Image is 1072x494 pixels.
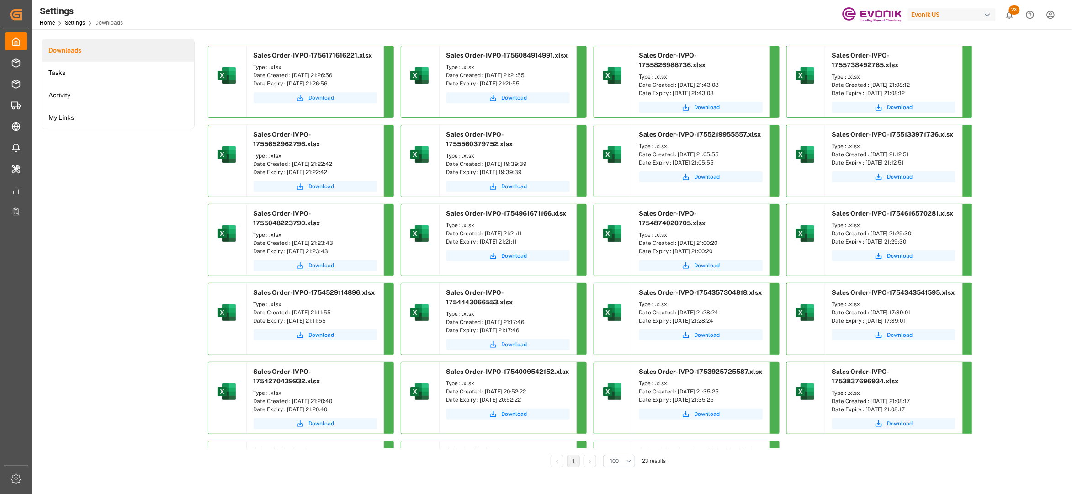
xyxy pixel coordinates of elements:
button: Download [832,329,955,340]
li: Tasks [42,62,194,84]
span: Download [309,331,334,339]
div: Date Created : [DATE] 21:08:17 [832,397,955,405]
span: Download [502,252,527,260]
span: Sales Order-IVPO-1755560379752.xlsx [446,131,513,148]
button: show 23 new notifications [999,5,1020,25]
img: microsoft-excel-2019--v1.png [409,223,430,244]
img: microsoft-excel-2019--v1.png [409,381,430,403]
span: Sales Order-IVPO-1755219955557.xlsx [639,131,761,138]
div: Date Expiry : [DATE] 21:11:55 [254,317,377,325]
span: Sales Order-IVPO-1754009542152.xlsx [446,368,569,375]
div: Type : .xlsx [832,142,955,150]
span: 100 [610,457,619,465]
span: 23 results [642,458,666,464]
a: Download [254,260,377,271]
div: Type : .xlsx [446,63,570,71]
button: Download [639,409,763,420]
span: Sales Order-IVPO-1754270439932.xlsx [254,368,320,385]
div: Type : .xlsx [446,379,570,388]
img: microsoft-excel-2019--v1.png [216,302,238,324]
div: Date Expiry : [DATE] 21:35:25 [639,396,763,404]
div: Date Created : [DATE] 17:39:01 [832,308,955,317]
img: microsoft-excel-2019--v1.png [601,223,623,244]
span: Download [502,182,527,191]
button: open menu [603,455,635,467]
div: Date Created : [DATE] 21:28:24 [639,308,763,317]
span: Sales Order-IVPO-1755738492785.xlsx [832,52,899,69]
a: Download [446,92,570,103]
span: Download [695,331,720,339]
img: microsoft-excel-2019--v1.png [409,302,430,324]
div: Type : .xlsx [832,300,955,308]
span: Sales Order-IVPO-1753665601168.xlsx [639,447,761,454]
img: microsoft-excel-2019--v1.png [794,143,816,165]
span: Download [502,94,527,102]
div: Type : .xlsx [832,73,955,81]
span: Sales Order-IVPO-1754443066553.xlsx [446,289,513,306]
img: microsoft-excel-2019--v1.png [601,381,623,403]
div: Type : .xlsx [639,379,763,388]
div: Type : .xlsx [254,231,377,239]
a: Download [446,250,570,261]
img: microsoft-excel-2019--v1.png [216,64,238,86]
img: microsoft-excel-2019--v1.png [409,143,430,165]
span: Sales Order-IVPO-1754961671166.xlsx [446,210,567,217]
a: Download [254,92,377,103]
a: Download [639,329,763,340]
a: Downloads [42,39,194,62]
div: Type : .xlsx [254,389,377,397]
div: Date Created : [DATE] 21:08:12 [832,81,955,89]
span: Sales Order-IVPO-1755826988736.xlsx [639,52,706,69]
button: Download [639,102,763,113]
div: Date Created : [DATE] 19:39:39 [446,160,570,168]
div: Type : .xlsx [254,63,377,71]
div: Date Expiry : [DATE] 21:17:46 [446,326,570,335]
span: Download [309,420,334,428]
button: Download [832,250,955,261]
span: Sales Order-IVPO-1753925725587.xlsx [639,368,763,375]
div: Type : .xlsx [639,142,763,150]
div: Date Created : [DATE] 21:43:08 [639,81,763,89]
div: Type : .xlsx [639,231,763,239]
a: Download [446,409,570,420]
span: Download [309,182,334,191]
div: Date Expiry : [DATE] 21:29:30 [832,238,955,246]
img: microsoft-excel-2019--v1.png [601,64,623,86]
div: Date Expiry : [DATE] 21:00:20 [639,247,763,255]
div: Date Expiry : [DATE] 21:28:24 [639,317,763,325]
a: Home [40,20,55,26]
div: Date Created : [DATE] 21:23:43 [254,239,377,247]
li: Next Page [584,455,596,467]
button: Download [446,339,570,350]
div: Type : .xlsx [832,221,955,229]
button: Download [832,418,955,429]
img: microsoft-excel-2019--v1.png [794,381,816,403]
div: Type : .xlsx [639,300,763,308]
span: Sales Order-IVPO-1753750240698.xlsx [254,447,320,464]
button: Download [832,102,955,113]
span: Sales Order-IVPO-1754357304818.xlsx [639,289,762,296]
button: Download [832,171,955,182]
div: Date Created : [DATE] 21:05:55 [639,150,763,159]
button: Download [254,329,377,340]
div: Date Expiry : [DATE] 21:23:43 [254,247,377,255]
span: Download [309,261,334,270]
img: microsoft-excel-2019--v1.png [216,143,238,165]
div: Date Expiry : [DATE] 21:12:51 [832,159,955,167]
div: Date Created : [DATE] 21:35:25 [639,388,763,396]
button: Evonik US [908,6,999,23]
span: Sales Order-IVPO-1754874020705.xlsx [639,210,706,227]
button: Download [254,181,377,192]
span: Sales Order-IVPO-1754343541595.xlsx [832,289,955,296]
span: Download [502,340,527,349]
span: Download [695,261,720,270]
div: Date Expiry : [DATE] 19:39:39 [446,168,570,176]
a: Settings [65,20,85,26]
div: Date Created : [DATE] 21:21:11 [446,229,570,238]
li: Previous Page [551,455,563,467]
img: microsoft-excel-2019--v1.png [216,381,238,403]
